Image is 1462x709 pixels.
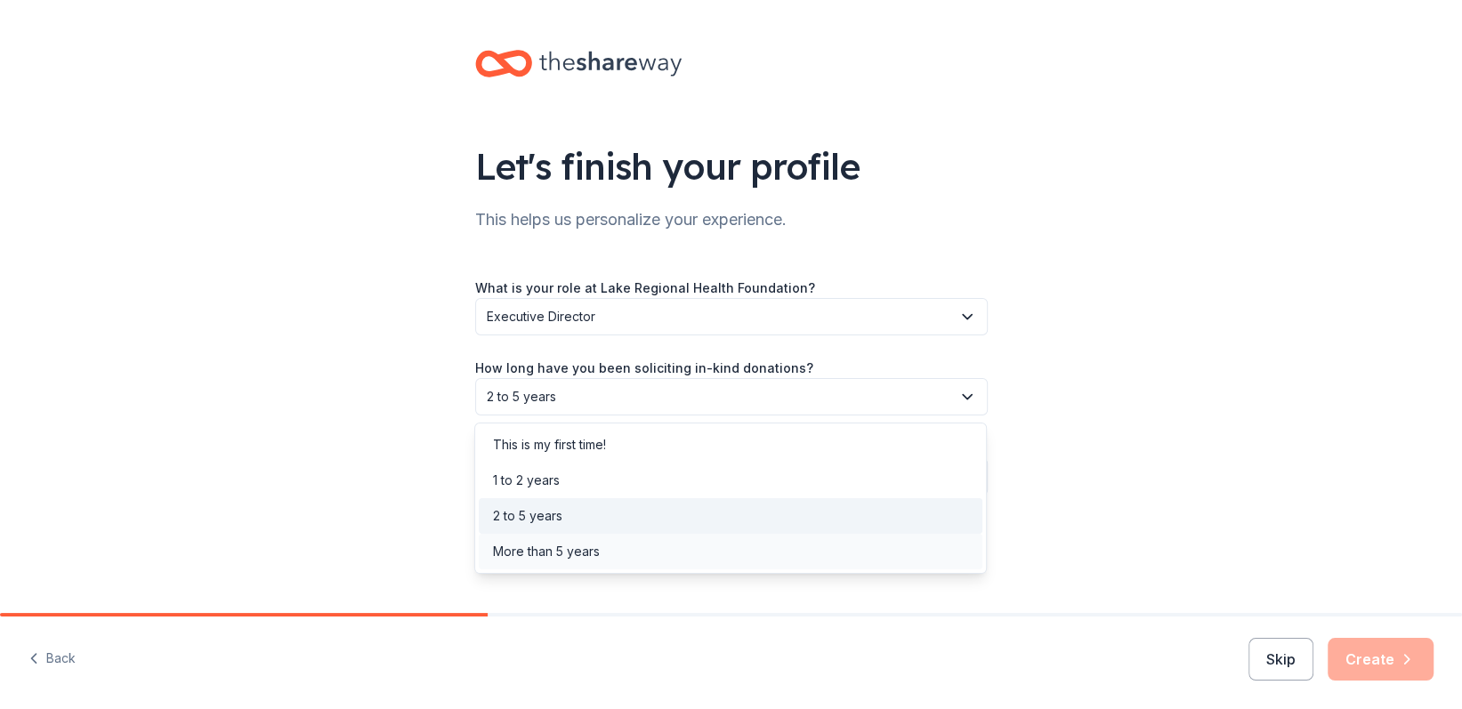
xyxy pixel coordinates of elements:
div: This is my first time! [493,434,606,455]
button: 2 to 5 years [475,378,988,415]
div: 2 to 5 years [474,423,987,574]
div: 1 to 2 years [493,470,560,491]
span: 2 to 5 years [487,386,951,407]
div: 2 to 5 years [493,505,562,527]
div: More than 5 years [493,541,600,562]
